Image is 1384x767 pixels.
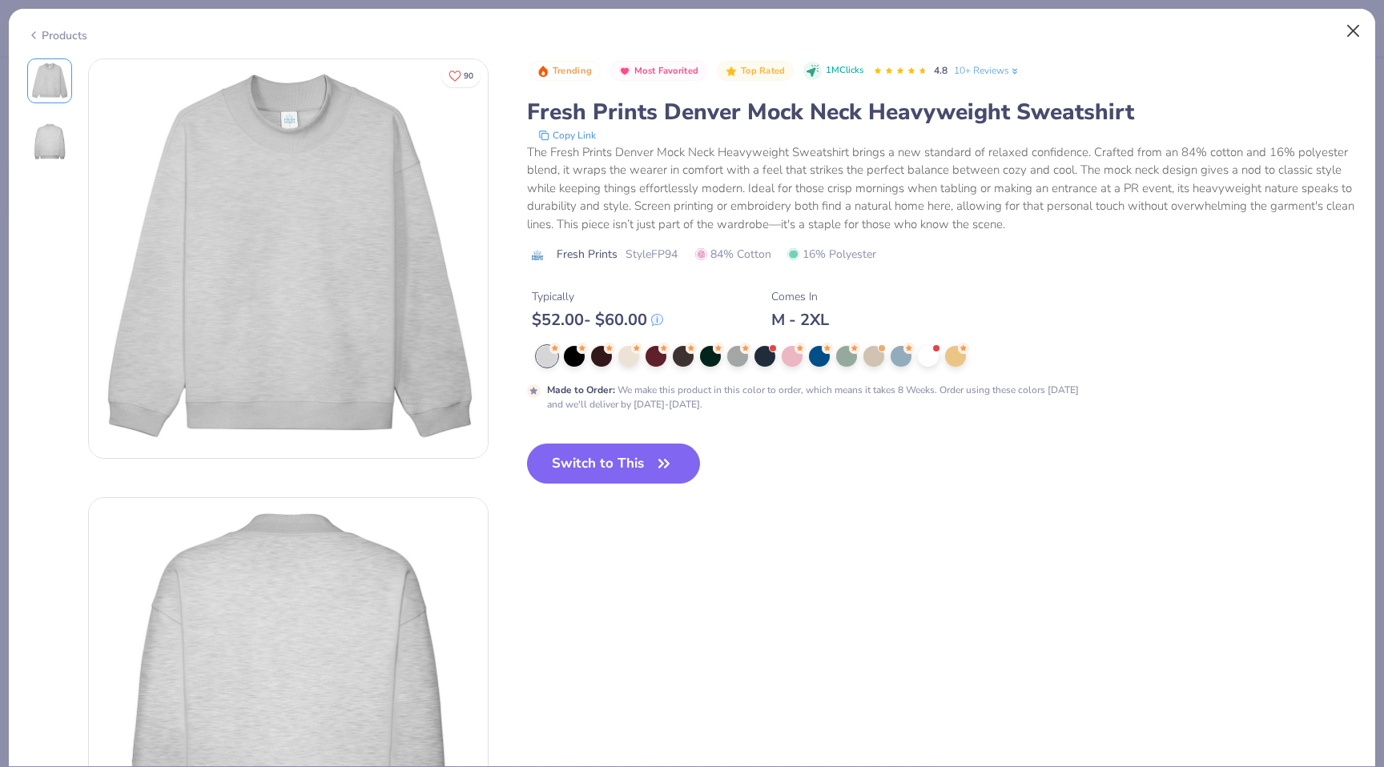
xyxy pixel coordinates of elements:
div: We make this product in this color to order, which means it takes 8 Weeks. Order using these colo... [547,383,1091,412]
button: Close [1338,16,1369,46]
img: Front [30,62,69,100]
img: Most Favorited sort [618,65,631,78]
div: $ 52.00 - $ 60.00 [532,310,663,330]
span: 90 [464,72,473,80]
span: 16% Polyester [787,246,876,263]
div: Fresh Prints Denver Mock Neck Heavyweight Sweatshirt [527,97,1358,127]
span: 4.8 [934,64,947,77]
span: 1M Clicks [826,64,863,78]
div: Typically [532,288,663,305]
span: Trending [553,66,592,75]
a: 10+ Reviews [954,63,1020,78]
span: 84% Cotton [695,246,771,263]
div: The Fresh Prints Denver Mock Neck Heavyweight Sweatshirt brings a new standard of relaxed confide... [527,143,1358,234]
div: 4.8 Stars [873,58,927,84]
button: Badge Button [529,61,601,82]
button: Badge Button [717,61,794,82]
div: M - 2XL [771,310,829,330]
button: Like [441,64,481,87]
span: Top Rated [741,66,786,75]
img: Top Rated sort [725,65,738,78]
button: Badge Button [610,61,707,82]
img: Front [89,59,488,458]
span: Most Favorited [634,66,698,75]
img: Trending sort [537,65,549,78]
button: copy to clipboard [533,127,601,143]
img: Back [30,122,69,161]
img: brand logo [527,249,549,262]
strong: Made to Order : [547,383,615,396]
div: Products [27,27,87,44]
button: Switch to This [527,444,701,484]
div: Comes In [771,288,829,305]
span: Style FP94 [626,246,678,263]
span: Fresh Prints [557,246,618,263]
